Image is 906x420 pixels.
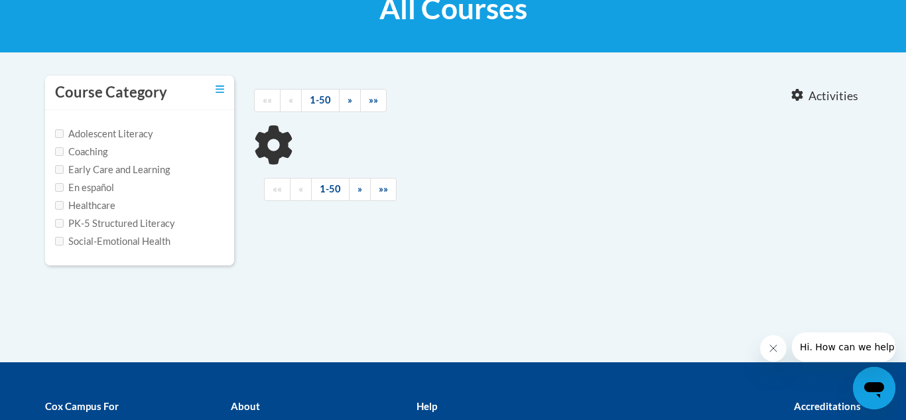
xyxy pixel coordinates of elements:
[55,201,64,210] input: Checkbox for Options
[339,89,361,112] a: Next
[760,335,787,362] iframe: Close message
[55,216,175,231] label: PK-5 Structured Literacy
[55,147,64,156] input: Checkbox for Options
[290,178,312,201] a: Previous
[370,178,397,201] a: End
[369,94,378,105] span: »»
[55,237,64,245] input: Checkbox for Options
[349,178,371,201] a: Next
[55,129,64,138] input: Checkbox for Options
[853,367,895,409] iframe: Button to launch messaging window
[348,94,352,105] span: »
[8,9,107,20] span: Hi. How can we help?
[357,183,362,194] span: »
[280,89,302,112] a: Previous
[254,89,281,112] a: Begining
[301,89,340,112] a: 1-50
[417,400,437,412] b: Help
[289,94,293,105] span: «
[263,94,272,105] span: ««
[311,178,350,201] a: 1-50
[792,332,895,362] iframe: Message from company
[55,198,115,213] label: Healthcare
[298,183,303,194] span: «
[216,82,224,97] a: Toggle collapse
[55,219,64,228] input: Checkbox for Options
[231,400,260,412] b: About
[360,89,387,112] a: End
[55,234,170,249] label: Social-Emotional Health
[45,400,119,412] b: Cox Campus For
[55,127,153,141] label: Adolescent Literacy
[264,178,291,201] a: Begining
[379,183,388,194] span: »»
[809,89,858,104] span: Activities
[55,165,64,174] input: Checkbox for Options
[794,400,861,412] b: Accreditations
[273,183,282,194] span: ««
[55,180,114,195] label: En español
[55,82,167,103] h3: Course Category
[55,145,107,159] label: Coaching
[55,183,64,192] input: Checkbox for Options
[55,163,170,177] label: Early Care and Learning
